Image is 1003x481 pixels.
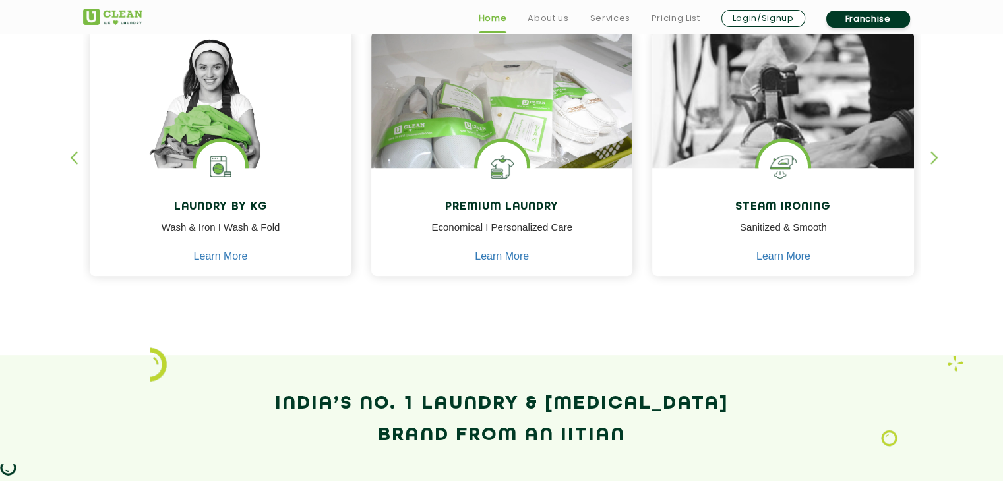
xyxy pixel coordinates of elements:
[381,201,623,213] h4: Premium Laundry
[528,11,568,26] a: About us
[947,355,963,372] img: Laundry wash and iron
[826,11,910,28] a: Franchise
[100,201,342,213] h4: Laundry by Kg
[756,250,810,262] a: Learn More
[652,32,914,242] img: clothes ironed
[100,220,342,250] p: Wash & Iron I Wash & Fold
[881,430,897,447] img: Laundry
[371,32,633,206] img: laundry done shoes and clothes
[90,32,351,206] img: a girl with laundry basket
[83,9,142,25] img: UClean Laundry and Dry Cleaning
[194,250,248,262] a: Learn More
[479,11,507,26] a: Home
[721,10,805,27] a: Login/Signup
[590,11,630,26] a: Services
[196,142,245,191] img: laundry washing machine
[83,388,921,451] h2: India’s No. 1 Laundry & [MEDICAL_DATA] Brand from an IITian
[381,220,623,250] p: Economical I Personalized Care
[662,201,904,213] h4: Steam Ironing
[475,250,529,262] a: Learn More
[758,142,808,191] img: steam iron
[150,347,167,382] img: icon_2.png
[652,11,700,26] a: Pricing List
[662,220,904,250] p: Sanitized & Smooth
[477,142,527,191] img: Shoes Cleaning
